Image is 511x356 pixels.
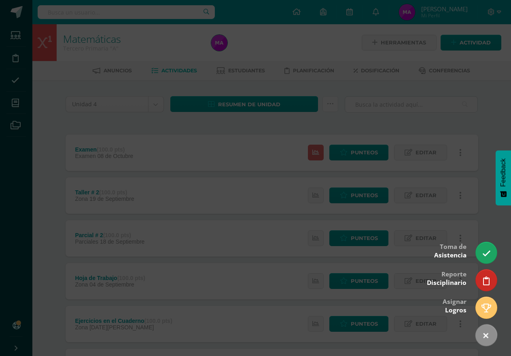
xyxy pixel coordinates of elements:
[427,278,466,287] span: Disciplinario
[434,237,466,263] div: Toma de
[434,251,466,259] span: Asistencia
[427,265,466,291] div: Reporte
[500,158,507,187] span: Feedback
[496,150,511,205] button: Feedback - Mostrar encuesta
[445,306,466,314] span: Logros
[443,292,466,318] div: Asignar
